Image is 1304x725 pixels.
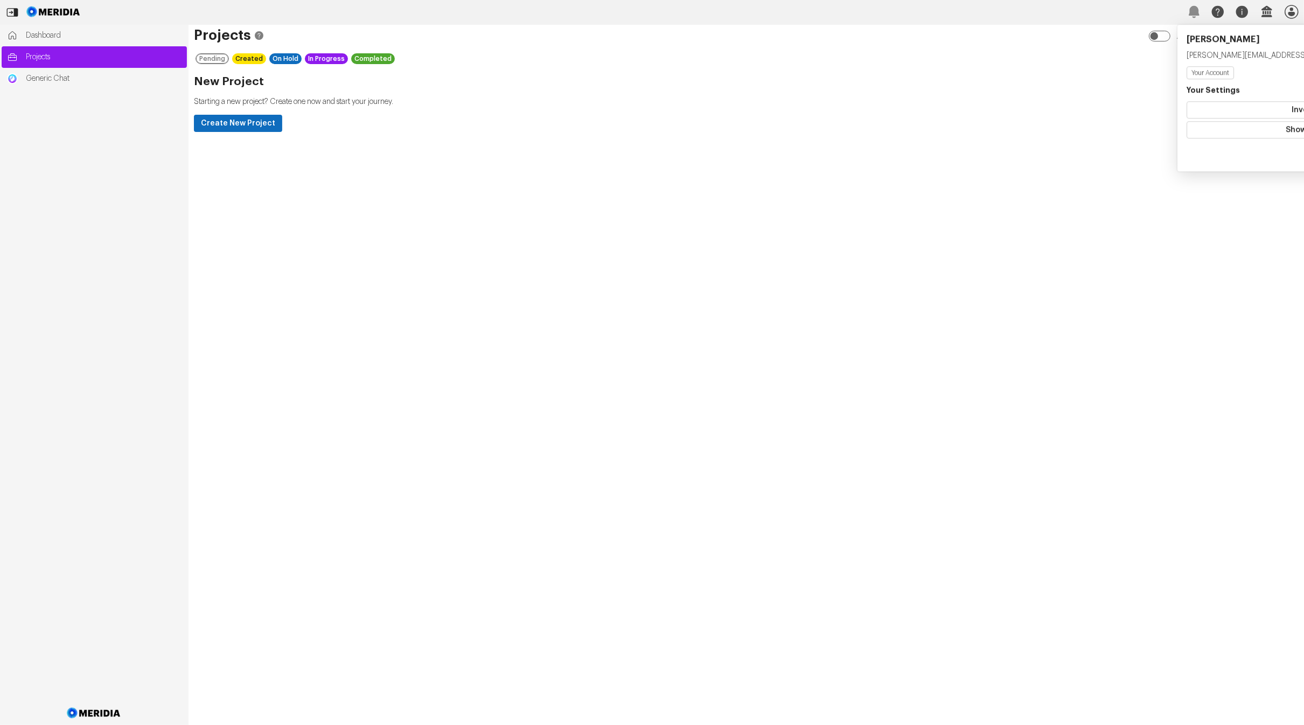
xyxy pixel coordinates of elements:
a: Dashboard [2,25,187,46]
span: Projects [26,52,182,62]
a: Projects [2,46,187,68]
span: Dashboard [26,30,182,41]
div: On Hold [269,53,302,64]
label: All Domains [1175,26,1227,46]
a: Generic ChatGeneric Chat [2,68,187,89]
h1: Projects [194,30,1299,41]
span: Generic Chat [26,73,182,84]
img: Generic Chat [7,73,18,84]
h2: New Project [194,76,1299,87]
strong: Your Settings [1187,86,1240,94]
div: Created [232,53,266,64]
div: Pending [196,53,229,64]
div: Completed [351,53,395,64]
div: In Progress [305,53,348,64]
img: Meridia Logo [65,701,123,725]
button: Your Account [1187,66,1234,79]
button: Create New Project [194,115,282,132]
p: Starting a new project? Create one now and start your journey. [194,96,1299,107]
